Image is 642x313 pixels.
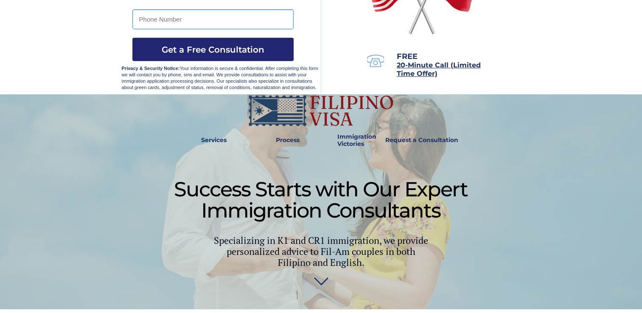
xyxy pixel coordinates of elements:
[122,66,180,71] strong: Privacy & Security Notice:
[381,131,462,150] a: Request a Consultation
[272,131,304,150] a: Process
[397,61,481,78] span: 20-Minute Call (Limited Time Offer)
[385,136,458,144] strong: Request a Consultation
[397,62,481,77] a: 20-Minute Call (Limited Time Offer)
[397,52,418,61] span: FREE
[132,45,294,55] span: Get a Free Consultation
[337,133,376,148] strong: Immigration Victories
[201,136,227,144] strong: Services
[196,131,233,150] a: Services
[334,131,362,150] a: Immigration Victories
[132,9,294,29] input: Phone Number
[122,66,318,90] span: Your information is secure & confidential. After completing this form we will contact you by phon...
[214,234,428,268] span: Specializing in K1 and CR1 immigration, we provide personalized advice to Fil-Am couples in both ...
[132,38,294,61] button: Get a Free Consultation
[276,136,300,144] strong: Process
[174,177,468,223] span: Success Starts with Our Expert Immigration Consultants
